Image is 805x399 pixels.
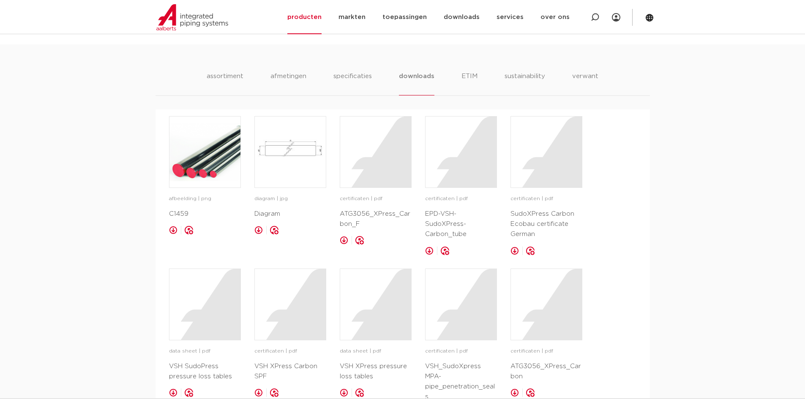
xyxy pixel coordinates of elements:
[425,195,497,203] p: certificaten | pdf
[425,347,497,356] p: certificaten | pdf
[340,195,412,203] p: certificaten | pdf
[333,71,372,95] li: specificaties
[510,209,582,239] p: SudoXPress Carbon Ecobau certificate German
[254,209,326,219] p: Diagram
[169,117,240,187] img: image for C1459
[254,361,326,382] p: VSH XPress Carbon SPF
[340,347,412,356] p: data sheet | pdf
[207,71,243,95] li: assortiment
[169,195,241,203] p: afbeelding | png
[505,71,545,95] li: sustainability
[254,195,326,203] p: diagram | jpg
[270,71,306,95] li: afmetingen
[572,71,598,95] li: verwant
[461,71,478,95] li: ETIM
[340,209,412,229] p: ATG3056_XPress_Carbon_F
[254,116,326,188] a: image for Diagram
[510,361,582,382] p: ATG3056_XPress_Carbon
[169,347,241,356] p: data sheet | pdf
[169,361,241,382] p: VSH SudoPress pressure loss tables
[399,71,434,95] li: downloads
[169,209,241,219] p: C1459
[169,116,241,188] a: image for C1459
[254,347,326,356] p: certificaten | pdf
[340,361,412,382] p: VSH XPress pressure loss tables
[510,195,582,203] p: certificaten | pdf
[425,209,497,239] p: EPD-VSH-SudoXPress-Carbon_tube
[255,117,326,187] img: image for Diagram
[510,347,582,356] p: certificaten | pdf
